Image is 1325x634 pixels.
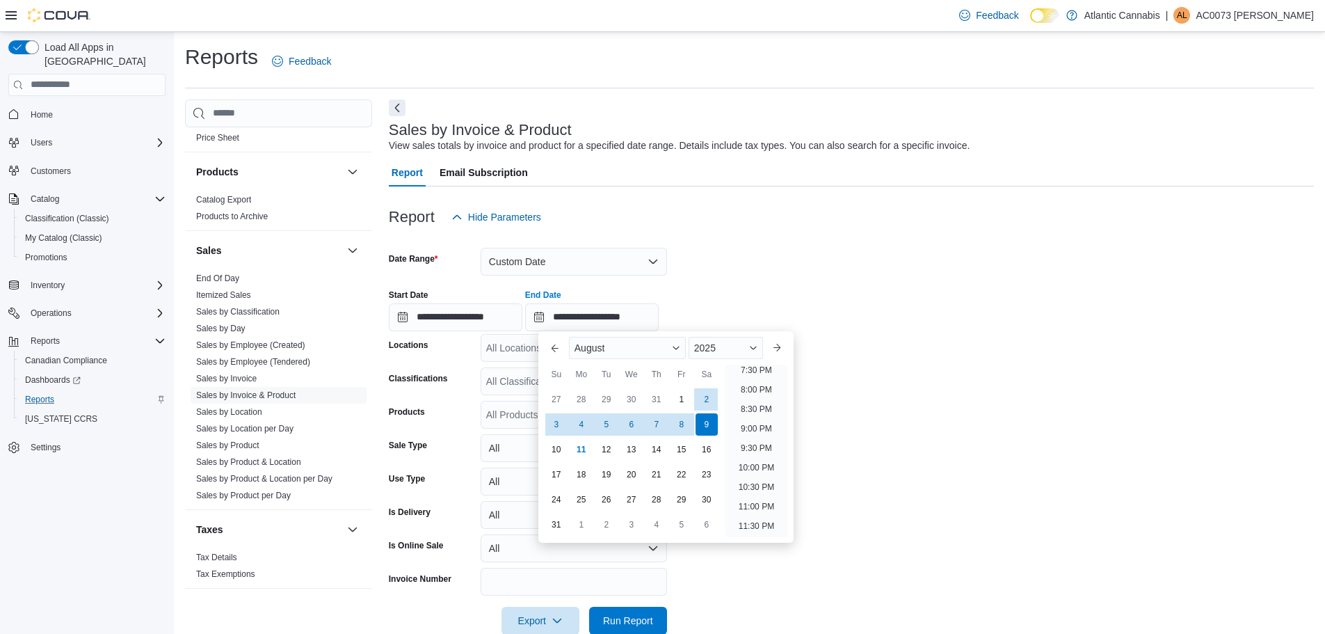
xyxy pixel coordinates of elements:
p: | [1166,7,1169,24]
div: day-4 [570,413,593,436]
span: Catalog Export [196,194,251,205]
div: day-31 [545,514,568,536]
div: Mo [570,363,593,386]
a: Reports [19,391,60,408]
span: Users [31,137,52,148]
div: day-11 [570,438,593,461]
div: day-30 [696,489,718,511]
button: My Catalog (Classic) [14,228,171,248]
span: Tax Exemptions [196,569,255,580]
a: Sales by Product per Day [196,491,291,500]
div: day-19 [595,463,618,486]
label: Is Delivery [389,507,431,518]
span: Classification (Classic) [25,213,109,224]
h1: Reports [185,43,258,71]
span: Promotions [25,252,67,263]
li: 10:00 PM [733,459,780,476]
button: Reports [3,331,171,351]
div: day-4 [645,514,668,536]
div: day-1 [570,514,593,536]
div: day-21 [645,463,668,486]
div: We [620,363,643,386]
div: day-20 [620,463,643,486]
button: Inventory [25,277,70,294]
a: Products to Archive [196,212,268,221]
a: Canadian Compliance [19,352,113,369]
label: Start Date [389,290,428,301]
li: 7:30 PM [735,362,778,379]
span: Canadian Compliance [25,355,107,366]
div: day-7 [645,413,668,436]
span: Promotions [19,249,166,266]
span: Email Subscription [440,159,528,187]
a: Sales by Invoice [196,374,257,383]
span: Users [25,134,166,151]
div: Tu [595,363,618,386]
button: Next [389,100,405,116]
span: August [575,342,605,354]
span: My Catalog (Classic) [19,230,166,246]
button: Classification (Classic) [14,209,171,228]
span: My Catalog (Classic) [25,232,102,244]
a: Price Sheet [196,133,239,143]
a: Tax Exemptions [196,569,255,579]
button: Previous Month [544,337,566,359]
span: Operations [25,305,166,322]
a: Settings [25,439,66,456]
img: Cova [28,8,90,22]
a: [US_STATE] CCRS [19,411,103,427]
span: Dark Mode [1030,23,1031,24]
span: Sales by Invoice [196,373,257,384]
button: Catalog [25,191,65,207]
span: Load All Apps in [GEOGRAPHIC_DATA] [39,40,166,68]
span: Hide Parameters [468,210,541,224]
span: End Of Day [196,273,239,284]
div: day-27 [620,489,643,511]
label: Is Online Sale [389,540,444,551]
button: Canadian Compliance [14,351,171,370]
button: Reports [14,390,171,409]
div: Button. Open the year selector. 2025 is currently selected. [689,337,763,359]
li: 11:30 PM [733,518,780,534]
div: day-27 [545,388,568,411]
nav: Complex example [8,99,166,494]
p: Atlantic Cannabis [1084,7,1160,24]
span: AL [1177,7,1187,24]
span: Sales by Product & Location per Day [196,473,332,484]
a: Promotions [19,249,73,266]
span: Price Sheet [196,132,239,143]
span: Home [31,109,53,120]
a: My Catalog (Classic) [19,230,108,246]
label: Sale Type [389,440,427,451]
div: day-22 [670,463,693,486]
li: 10:30 PM [733,479,780,496]
li: 8:30 PM [735,401,778,418]
h3: Sales [196,244,222,257]
button: Promotions [14,248,171,267]
li: 9:00 PM [735,420,778,437]
span: Feedback [289,54,331,68]
div: day-23 [696,463,718,486]
button: Operations [3,303,171,323]
span: Feedback [976,8,1018,22]
div: day-18 [570,463,593,486]
span: Products to Archive [196,211,268,222]
a: Sales by Location per Day [196,424,294,434]
span: Canadian Compliance [19,352,166,369]
span: 2025 [694,342,716,354]
span: Itemized Sales [196,290,251,301]
span: Sales by Day [196,323,246,334]
a: Sales by Product [196,441,259,450]
a: Sales by Classification [196,307,280,317]
a: Catalog Export [196,195,251,205]
div: Products [185,191,372,230]
span: Reports [19,391,166,408]
label: End Date [525,290,561,301]
div: day-6 [696,514,718,536]
div: day-5 [670,514,693,536]
button: Hide Parameters [446,203,547,231]
div: day-28 [645,489,668,511]
a: End Of Day [196,274,239,283]
button: [US_STATE] CCRS [14,409,171,429]
input: Press the down key to enter a popover containing a calendar. Press the escape key to close the po... [525,303,659,331]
